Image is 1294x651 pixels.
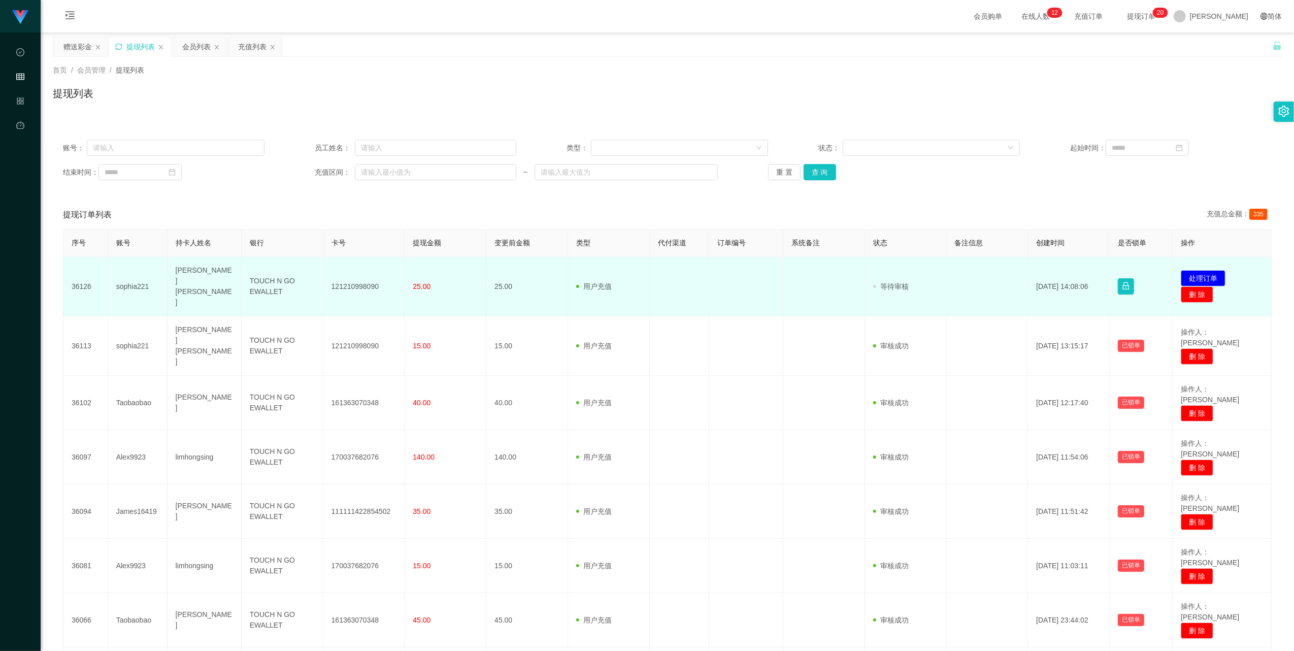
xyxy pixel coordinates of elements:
button: 删 除 [1181,348,1213,365]
span: 提现订单 [1122,13,1160,20]
span: 45.00 [413,616,430,624]
td: [DATE] 14:08:06 [1028,257,1110,316]
td: [PERSON_NAME] [168,376,242,430]
span: / [110,66,112,74]
span: 起始时间： [1070,143,1106,153]
input: 请输入最小值为 [355,164,516,180]
td: 121210998090 [323,316,405,376]
td: 36113 [63,316,108,376]
span: 提现订单列表 [63,209,112,221]
span: 35.00 [413,507,430,515]
i: 图标: calendar [1176,144,1183,151]
span: 会员管理 [77,66,106,74]
p: 2 [1055,8,1058,18]
span: 用户充值 [576,616,612,624]
span: 数据中心 [16,49,24,139]
span: 会员管理 [16,73,24,164]
i: 图标: close [158,44,164,50]
span: 用户充值 [576,453,612,461]
span: 卡号 [331,239,346,247]
input: 请输入 [355,140,516,156]
button: 查 询 [804,164,836,180]
span: 审核成功 [873,616,909,624]
i: 图标: close [214,44,220,50]
td: 161363070348 [323,593,405,647]
i: 图标: table [16,68,24,88]
span: / [71,66,73,74]
td: Taobaobao [108,593,168,647]
span: 是否锁单 [1118,239,1146,247]
button: 处理订单 [1181,270,1225,286]
button: 删 除 [1181,405,1213,421]
input: 请输入最大值为 [535,164,718,180]
td: 36097 [63,430,108,484]
td: [DATE] 11:54:06 [1028,430,1110,484]
span: 在线人数 [1016,13,1055,20]
i: 图标: sync [115,43,122,50]
button: 已锁单 [1118,397,1144,409]
span: 25.00 [413,282,430,290]
td: [DATE] 13:15:17 [1028,316,1110,376]
div: 充值列表 [238,37,267,56]
td: 40.00 [486,376,568,430]
span: 用户充值 [576,399,612,407]
span: 操作人：[PERSON_NAME] [1181,494,1239,512]
td: limhongsing [168,539,242,593]
div: 赠送彩金 [63,37,92,56]
i: 图标: down [1008,145,1014,152]
span: 操作人：[PERSON_NAME] [1181,439,1239,458]
button: 已锁单 [1118,560,1144,572]
td: 170037682076 [323,539,405,593]
i: 图标: calendar [169,169,176,176]
span: 账号 [116,239,130,247]
td: sophia221 [108,316,168,376]
span: 提现金额 [413,239,441,247]
span: 银行 [250,239,264,247]
i: 图标: close [270,44,276,50]
td: James16419 [108,484,168,539]
td: 111111422854502 [323,484,405,539]
p: 0 [1160,8,1164,18]
span: 用户充值 [576,507,612,515]
i: 图标: down [756,145,762,152]
span: 状态 [873,239,887,247]
td: [DATE] 23:44:02 [1028,593,1110,647]
i: 图标: check-circle-o [16,44,24,64]
button: 删 除 [1181,568,1213,584]
td: TOUCH N GO EWALLET [242,316,323,376]
button: 重 置 [768,164,801,180]
span: 审核成功 [873,507,909,515]
td: [PERSON_NAME] [PERSON_NAME] [168,257,242,316]
span: 充值订单 [1069,13,1108,20]
td: TOUCH N GO EWALLET [242,376,323,430]
td: 15.00 [486,539,568,593]
td: 36126 [63,257,108,316]
td: 45.00 [486,593,568,647]
span: 操作 [1181,239,1195,247]
span: 创建时间 [1036,239,1065,247]
span: 15.00 [413,562,430,570]
span: 用户充值 [576,562,612,570]
td: 35.00 [486,484,568,539]
span: 操作人：[PERSON_NAME] [1181,602,1239,621]
span: 结束时间： [63,167,98,178]
div: 充值总金额： [1207,209,1272,221]
td: Alex9923 [108,539,168,593]
span: 序号 [72,239,86,247]
button: 已锁单 [1118,614,1144,626]
sup: 12 [1047,8,1062,18]
i: 图标: setting [1278,106,1289,117]
td: [DATE] 11:51:42 [1028,484,1110,539]
span: 审核成功 [873,562,909,570]
span: 充值区间： [315,167,355,178]
i: 图标: close [95,44,101,50]
p: 1 [1051,8,1055,18]
span: 类型 [576,239,590,247]
span: 审核成功 [873,342,909,350]
span: 类型： [567,143,591,153]
i: 图标: appstore-o [16,92,24,113]
sup: 20 [1153,8,1168,18]
i: 图标: global [1260,13,1268,20]
td: 36081 [63,539,108,593]
span: 用户充值 [576,342,612,350]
